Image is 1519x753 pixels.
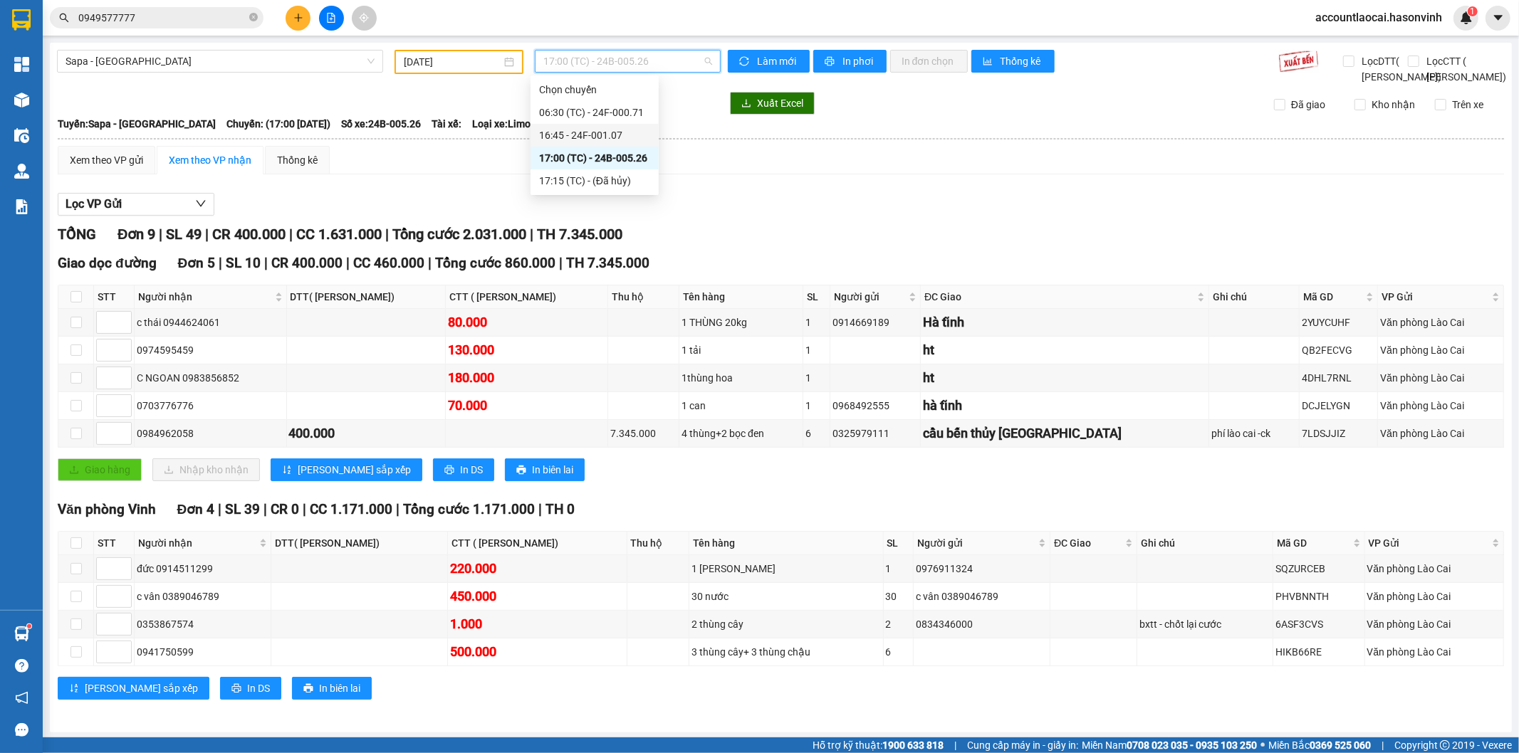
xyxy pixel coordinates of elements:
div: 0703776776 [137,398,284,414]
div: 400.000 [289,423,443,443]
span: Văn phòng Vinh [58,501,156,517]
span: caret-down [1492,11,1505,24]
span: SL 49 [166,226,202,243]
button: syncLàm mới [728,50,810,73]
span: | [428,255,432,271]
button: sort-ascending[PERSON_NAME] sắp xếp [271,458,422,481]
div: Xem theo VP nhận [169,152,251,168]
div: 0353867574 [137,616,268,632]
td: Văn phòng Lào Cai [1378,392,1504,420]
img: warehouse-icon [14,626,29,641]
span: Lọc VP Gửi [66,195,122,213]
span: close-circle [249,11,258,25]
span: TH 7.345.000 [537,226,622,243]
th: STT [94,285,135,309]
div: 180.000 [448,368,605,388]
div: 7.345.000 [610,426,677,441]
span: | [264,255,268,271]
span: Chuyến: (17:00 [DATE]) [226,116,330,132]
div: PHVBNNTH [1275,589,1362,604]
div: Văn phòng Lào Cai [1380,370,1501,386]
span: | [205,226,209,243]
div: Văn phòng Lào Cai [1380,342,1501,358]
div: 0941750599 [137,644,268,660]
div: 2 thùng cây [691,616,880,632]
span: Người nhận [138,289,272,305]
th: CTT ( [PERSON_NAME]) [446,285,608,309]
button: downloadXuất Excel [730,92,815,115]
div: 70.000 [448,396,605,416]
div: 1thùng hoa [682,370,800,386]
span: TH 0 [546,501,575,517]
img: warehouse-icon [14,128,29,143]
span: CR 400.000 [212,226,286,243]
div: Văn phòng Lào Cai [1367,589,1501,604]
th: DTT( [PERSON_NAME]) [287,285,446,309]
input: Tìm tên, số ĐT hoặc mã đơn [78,10,246,26]
button: sort-ascending[PERSON_NAME] sắp xếp [58,677,209,700]
span: Đơn 5 [178,255,216,271]
img: dashboard-icon [14,57,29,72]
div: SQZURCEB [1275,561,1362,576]
div: ht [923,340,1206,360]
span: notification [15,691,28,705]
div: 0974595459 [137,342,284,358]
button: uploadGiao hàng [58,458,142,481]
div: 16:45 - 24F-001.07 [539,127,650,143]
span: Người nhận [138,535,256,551]
th: Ghi chú [1209,285,1300,309]
span: CC 1.171.000 [310,501,392,517]
span: Thống kê [1001,53,1043,69]
div: 6 [886,644,911,660]
span: aim [359,13,369,23]
td: PHVBNNTH [1273,583,1364,611]
div: c vân 0389046789 [916,589,1048,604]
div: C NGOAN 0983856852 [137,370,284,386]
span: [PERSON_NAME] sắp xếp [298,462,411,478]
span: Tổng cước 860.000 [435,255,555,271]
b: Tuyến: Sapa - [GEOGRAPHIC_DATA] [58,118,216,130]
span: CR 0 [271,501,299,517]
th: Tên hàng [679,285,803,309]
span: VP Gửi [1369,535,1489,551]
span: TH 7.345.000 [566,255,649,271]
strong: 0708 023 035 - 0935 103 250 [1127,739,1257,751]
div: 0984962058 [137,426,284,441]
span: printer [231,683,241,695]
span: sort-ascending [69,683,79,695]
div: 30 [886,589,911,604]
td: 7LDSJJIZ [1300,420,1378,448]
div: Hà tĩnh [923,312,1206,332]
th: Ghi chú [1137,532,1273,555]
span: ⚪️ [1260,742,1265,748]
span: | [303,501,306,517]
span: printer [825,56,837,68]
span: CR 400.000 [271,255,343,271]
span: | [159,226,162,243]
img: warehouse-icon [14,93,29,107]
div: 0976911324 [916,561,1048,576]
th: Thu hộ [627,532,690,555]
span: Loại xe: Limousine 34 Giường VIP [472,116,623,132]
span: Tổng cước 2.031.000 [392,226,526,243]
span: Xuất Excel [757,95,803,111]
div: cầu bến thủy [GEOGRAPHIC_DATA] [923,423,1206,443]
button: caret-down [1486,6,1510,31]
span: | [218,501,221,517]
div: 17:00 (TC) - 24B-005.26 [539,150,650,166]
img: icon-new-feature [1460,11,1473,24]
div: 30 nước [691,589,880,604]
div: ht [923,368,1206,388]
span: accountlaocai.hasonvinh [1304,9,1453,26]
div: 220.000 [450,559,625,579]
span: Sapa - Hà Tĩnh [66,51,375,72]
span: close-circle [249,13,258,21]
span: Giao dọc đường [58,255,157,271]
div: Chọn chuyến [539,82,650,98]
div: 1 tải [682,342,800,358]
span: printer [303,683,313,695]
span: | [289,226,293,243]
span: Đã giao [1285,97,1331,112]
span: In phơi [842,53,875,69]
strong: 1900 633 818 [882,739,944,751]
